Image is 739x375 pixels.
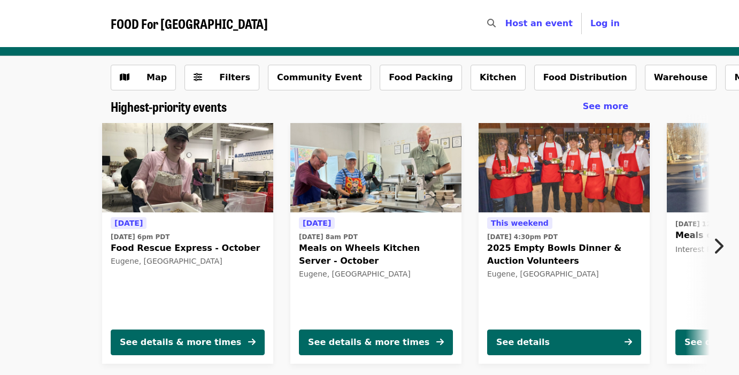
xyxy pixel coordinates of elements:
span: [DATE] [303,219,331,227]
i: map icon [120,72,129,82]
img: Food Rescue Express - October organized by FOOD For Lane County [102,123,273,213]
div: See details & more times [308,336,429,349]
i: search icon [487,18,496,28]
button: Show map view [111,65,176,90]
div: See details & more times [120,336,241,349]
a: See details for "2025 Empty Bowls Dinner & Auction Volunteers" [479,123,650,364]
button: See details [487,330,641,355]
time: [DATE] 12am PST [675,219,738,229]
time: [DATE] 6pm PDT [111,232,170,242]
a: See more [583,100,628,113]
span: Filters [219,72,250,82]
span: This weekend [491,219,549,227]
div: Highest-priority events [102,99,637,114]
button: Food Distribution [534,65,636,90]
span: Map [147,72,167,82]
span: See more [583,101,628,111]
span: Interest Form [675,245,726,254]
input: Search [502,11,511,36]
span: Highest-priority events [111,97,227,116]
div: Eugene, [GEOGRAPHIC_DATA] [111,257,265,266]
button: See details & more times [299,330,453,355]
button: Kitchen [471,65,526,90]
i: arrow-right icon [436,337,444,347]
time: [DATE] 8am PDT [299,232,358,242]
div: See details [496,336,550,349]
time: [DATE] 4:30pm PDT [487,232,558,242]
button: Warehouse [645,65,717,90]
button: Community Event [268,65,371,90]
a: FOOD For [GEOGRAPHIC_DATA] [111,16,268,32]
a: See details for "Food Rescue Express - October" [102,123,273,364]
img: 2025 Empty Bowls Dinner & Auction Volunteers organized by FOOD For Lane County [479,123,650,213]
a: Highest-priority events [111,99,227,114]
span: Log in [590,18,620,28]
img: Meals on Wheels Kitchen Server - October organized by FOOD For Lane County [290,123,461,213]
i: arrow-right icon [248,337,256,347]
button: Log in [582,13,628,34]
div: Eugene, [GEOGRAPHIC_DATA] [487,270,641,279]
button: Food Packing [380,65,462,90]
div: Eugene, [GEOGRAPHIC_DATA] [299,270,453,279]
a: Host an event [505,18,573,28]
a: See details for "Meals on Wheels Kitchen Server - October" [290,123,461,364]
span: FOOD For [GEOGRAPHIC_DATA] [111,14,268,33]
i: sliders-h icon [194,72,202,82]
span: 2025 Empty Bowls Dinner & Auction Volunteers [487,242,641,267]
i: chevron-right icon [713,236,723,256]
button: Next item [704,231,739,261]
span: Meals on Wheels Kitchen Server - October [299,242,453,267]
span: [DATE] [114,219,143,227]
div: See details [684,336,738,349]
span: Food Rescue Express - October [111,242,265,255]
button: Filters (0 selected) [184,65,259,90]
button: See details & more times [111,330,265,355]
i: arrow-right icon [625,337,632,347]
